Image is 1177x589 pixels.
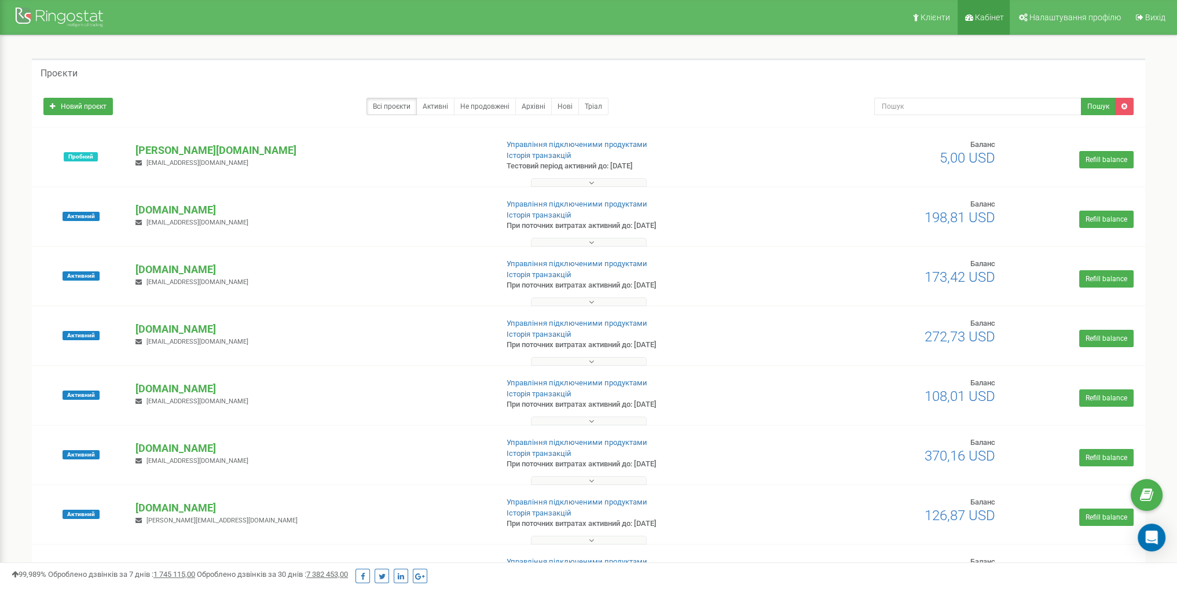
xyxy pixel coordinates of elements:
[925,209,995,226] span: 198,81 USD
[975,13,1004,22] span: Кабінет
[507,259,647,268] a: Управління підключеними продуктами
[970,438,995,447] span: Баланс
[507,280,766,291] p: При поточних витратах активний до: [DATE]
[507,389,571,398] a: Історія транзакцій
[507,220,766,231] p: При поточних витратах активний до: [DATE]
[63,510,100,519] span: Активний
[197,570,348,579] span: Оброблено дзвінків за 30 днів :
[925,329,995,345] span: 272,73 USD
[515,98,552,115] a: Архівні
[970,378,995,387] span: Баланс
[507,438,647,447] a: Управління підключеними продуктами
[970,140,995,149] span: Баланс
[48,570,195,579] span: Оброблено дзвінків за 7 днів :
[146,457,248,465] span: [EMAIL_ADDRESS][DOMAIN_NAME]
[507,399,766,410] p: При поточних витратах активний до: [DATE]
[970,557,995,566] span: Баланс
[146,338,248,345] span: [EMAIL_ADDRESS][DOMAIN_NAME]
[925,388,995,404] span: 108,01 USD
[507,140,647,149] a: Управління підключеними продуктами
[507,449,571,458] a: Історія транзакцій
[507,319,647,327] a: Управління підключеними продуктами
[507,161,766,172] p: Тестовий період активний до: [DATE]
[507,518,766,529] p: При поточних витратах активний до: [DATE]
[146,397,248,405] span: [EMAIL_ADDRESS][DOMAIN_NAME]
[940,150,995,166] span: 5,00 USD
[874,98,1081,115] input: Пошук
[366,98,417,115] a: Всі проєкти
[578,98,608,115] a: Тріал
[146,517,298,524] span: [PERSON_NAME][EMAIL_ADDRESS][DOMAIN_NAME]
[306,570,348,579] u: 7 382 453,00
[146,219,248,226] span: [EMAIL_ADDRESS][DOMAIN_NAME]
[970,498,995,506] span: Баланс
[63,212,100,221] span: Активний
[135,262,487,277] p: [DOMAIN_NAME]
[925,448,995,464] span: 370,16 USD
[64,152,98,161] span: Пробний
[970,259,995,268] span: Баланс
[921,13,950,22] span: Клієнти
[135,500,487,516] p: [DOMAIN_NAME]
[507,557,647,566] a: Управління підключеними продуктами
[507,270,571,279] a: Історія транзакцій
[507,498,647,506] a: Управління підключеними продуктами
[1079,211,1134,228] a: Refill balance
[41,68,78,79] h5: Проєкти
[925,507,995,524] span: 126,87 USD
[135,381,487,396] p: [DOMAIN_NAME]
[135,560,487,575] p: [DOMAIN_NAME]
[925,269,995,285] span: 173,42 USD
[507,200,647,208] a: Управління підключеними продуктами
[1079,151,1134,168] a: Refill balance
[12,570,46,579] span: 99,989%
[14,5,107,32] img: Ringostat Logo
[1138,524,1165,551] div: Open Intercom Messenger
[970,319,995,327] span: Баланс
[1029,13,1121,22] span: Налаштування профілю
[63,331,100,340] span: Активний
[1079,330,1134,347] a: Refill balance
[63,450,100,459] span: Активний
[507,459,766,470] p: При поточних витратах активний до: [DATE]
[507,211,571,219] a: Історія транзакцій
[507,378,647,387] a: Управління підключеними продуктами
[1079,449,1134,466] a: Refill balance
[43,98,113,115] a: Новий проєкт
[63,271,100,281] span: Активний
[153,570,195,579] u: 1 745 115,00
[507,340,766,351] p: При поточних витратах активний до: [DATE]
[1145,13,1165,22] span: Вихід
[1081,98,1116,115] button: Пошук
[1079,509,1134,526] a: Refill balance
[63,391,100,400] span: Активний
[507,509,571,517] a: Історія транзакцій
[135,203,487,218] p: [DOMAIN_NAME]
[135,143,487,158] p: [PERSON_NAME][DOMAIN_NAME]
[1079,389,1134,407] a: Refill balance
[551,98,579,115] a: Нові
[135,322,487,337] p: [DOMAIN_NAME]
[416,98,454,115] a: Активні
[970,200,995,208] span: Баланс
[135,441,487,456] p: [DOMAIN_NAME]
[146,159,248,167] span: [EMAIL_ADDRESS][DOMAIN_NAME]
[1079,270,1134,288] a: Refill balance
[507,330,571,338] a: Історія транзакцій
[146,278,248,286] span: [EMAIL_ADDRESS][DOMAIN_NAME]
[454,98,516,115] a: Не продовжені
[507,151,571,160] a: Історія транзакцій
